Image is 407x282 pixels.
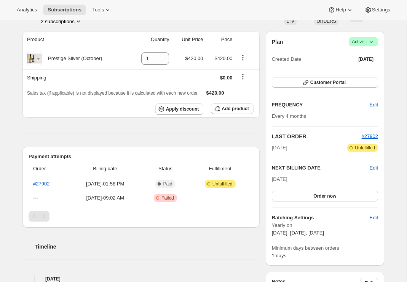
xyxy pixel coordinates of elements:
h2: Plan [272,38,283,46]
a: #27902 [362,133,378,139]
button: Shipping actions [237,73,249,81]
span: Created Date [272,55,301,63]
h6: Batching Settings [272,214,370,222]
span: $420.00 [206,90,224,96]
span: [DATE] · 09:02 AM [71,194,139,202]
span: ORDERS [316,19,336,24]
span: Apply discount [166,106,199,112]
button: #27902 [362,133,378,140]
span: [DATE] [272,144,287,152]
span: Paid [163,181,172,187]
span: Minimum days between orders [272,244,378,252]
span: Every 4 months [272,113,306,119]
th: Shipping [22,69,129,86]
span: [DATE] [272,176,287,182]
h2: NEXT BILLING DATE [272,164,370,172]
span: Order now [313,193,336,199]
span: Subscriptions [48,7,81,13]
span: Tools [92,7,104,13]
span: Status [144,165,187,173]
span: Unfulfilled [355,145,375,151]
span: $420.00 [214,55,232,61]
span: Active [352,38,375,46]
button: Edit [365,99,383,111]
button: Order now [272,191,378,201]
button: Tools [88,5,116,15]
span: Edit [370,101,378,109]
button: Analytics [12,5,41,15]
span: Failed [161,195,174,201]
span: Customer Portal [310,79,346,86]
button: Apply discount [155,103,204,115]
span: Billing date [71,165,139,173]
span: Sales tax (if applicable) is not displayed because it is calculated with each new order. [27,90,199,96]
span: Fulfillment [192,165,249,173]
nav: Pagination [29,211,254,222]
button: [DATE] [354,54,378,65]
span: $0.00 [220,75,233,81]
a: #27902 [33,181,49,187]
button: Product actions [237,54,249,62]
button: Settings [360,5,395,15]
button: Customer Portal [272,77,378,88]
span: Settings [372,7,390,13]
span: 1 days [272,253,286,258]
span: --- [33,195,38,201]
th: Order [29,160,69,177]
button: Help [323,5,358,15]
span: Help [335,7,346,13]
div: Prestige Silver (October) [42,55,102,62]
span: Add product [222,106,249,112]
h2: FREQUENCY [272,101,370,109]
h2: LAST ORDER [272,133,362,140]
button: Product actions [41,17,82,25]
th: Price [206,31,235,48]
th: Quantity [129,31,172,48]
span: [DATE] [358,56,373,62]
span: Analytics [17,7,37,13]
span: [DATE] · 01:58 PM [71,180,139,188]
button: Add product [211,103,253,114]
button: Edit [365,212,383,224]
span: $420.00 [185,55,203,61]
button: Subscriptions [43,5,86,15]
span: LTV [286,19,294,24]
span: Edit [370,214,378,222]
button: Edit [370,164,378,172]
span: Unfulfilled [212,181,233,187]
th: Unit Price [171,31,205,48]
span: Yearly on [272,222,378,229]
h2: Timeline [35,243,260,250]
span: | [366,39,367,45]
span: [DATE], [DATE], [DATE] [272,230,324,236]
h2: Payment attempts [29,153,254,160]
th: Product [22,31,129,48]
